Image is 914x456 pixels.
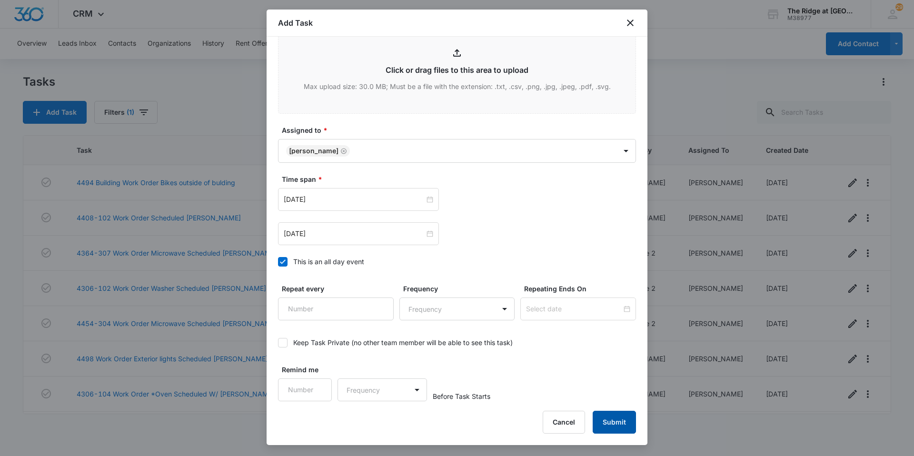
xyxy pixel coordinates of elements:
[293,257,364,267] div: This is an all day event
[338,148,347,154] div: Remove Ricardo Marin
[524,284,640,294] label: Repeating Ends On
[593,411,636,434] button: Submit
[278,17,313,29] h1: Add Task
[284,228,425,239] input: Sep 19, 2025
[289,148,338,154] div: [PERSON_NAME]
[282,284,397,294] label: Repeat every
[293,337,513,347] div: Keep Task Private (no other team member will be able to see this task)
[282,365,336,375] label: Remind me
[282,174,640,184] label: Time span
[278,297,394,320] input: Number
[526,304,622,314] input: Select date
[433,391,490,401] span: Before Task Starts
[625,17,636,29] button: close
[543,411,585,434] button: Cancel
[284,194,425,205] input: Sep 18, 2025
[282,125,640,135] label: Assigned to
[278,378,332,401] input: Number
[403,284,519,294] label: Frequency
